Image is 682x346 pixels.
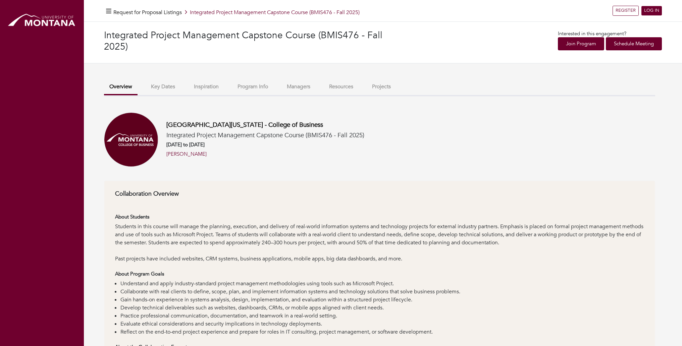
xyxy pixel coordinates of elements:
a: REGISTER [613,6,639,16]
h5: Integrated Project Management Capstone Course (BMIS476 - Fall 2025) [166,132,364,139]
a: Schedule Meeting [606,37,662,50]
li: Practice professional communication, documentation, and teamwork in a real-world setting. [120,312,644,320]
button: Program Info [232,80,273,94]
a: LOG IN [641,6,662,15]
li: Develop technical deliverables such as websites, dashboards, CRMs, or mobile apps aligned with cl... [120,304,644,312]
button: Overview [104,80,138,95]
a: [PERSON_NAME] [166,150,207,158]
button: Managers [281,80,316,94]
div: Past projects have included websites, CRM systems, business applications, mobile apps, big data d... [115,255,644,263]
button: Resources [324,80,359,94]
h6: About Program Goals [115,271,644,277]
li: Gain hands-on experience in systems analysis, design, implementation, and evaluation within a str... [120,296,644,304]
a: Join Program [558,37,604,50]
div: Students in this course will manage the planning, execution, and delivery of real-world informati... [115,223,644,255]
li: Evaluate ethical considerations and security implications in technology deployments. [120,320,644,328]
img: montana_logo.png [7,12,77,30]
p: Interested in this engagement? [558,30,662,38]
h6: Collaboration Overview [115,190,644,198]
a: [GEOGRAPHIC_DATA][US_STATE] - College of Business [166,120,323,129]
h3: Integrated Project Management Capstone Course (BMIS476 - Fall 2025) [104,30,383,52]
a: Request for Proposal Listings [113,9,182,16]
button: Projects [367,80,396,94]
li: Collaborate with real clients to define, scope, plan, and implement information systems and techn... [120,288,644,296]
h5: Integrated Project Management Capstone Course (BMIS476 - Fall 2025) [113,9,360,16]
li: Reflect on the end-to-end project experience and prepare for roles in IT consulting, project mana... [120,328,644,336]
img: Univeristy%20of%20Montana%20College%20of%20Business.png [104,112,158,167]
button: Inspiration [189,80,224,94]
h6: [DATE] to [DATE] [166,142,364,148]
li: Understand and apply industry-standard project management methodologies using tools such as Micro... [120,280,644,288]
h6: About Students [115,214,644,220]
button: Key Dates [146,80,180,94]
